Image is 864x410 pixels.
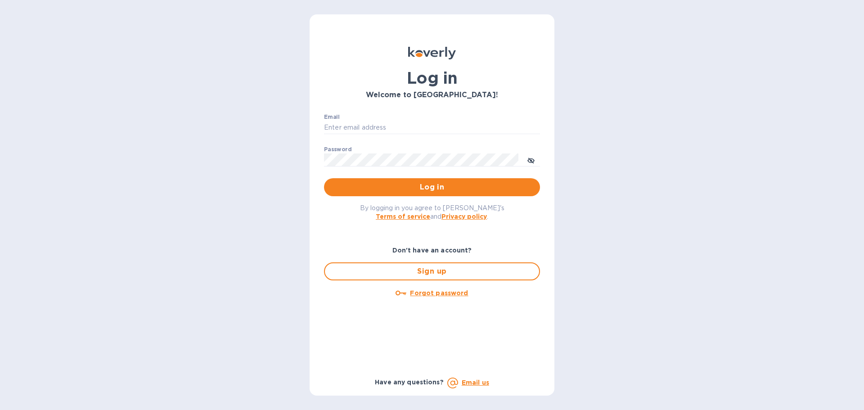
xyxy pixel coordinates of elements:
[324,178,540,196] button: Log in
[324,262,540,280] button: Sign up
[332,266,532,277] span: Sign up
[324,91,540,99] h3: Welcome to [GEOGRAPHIC_DATA]!
[522,151,540,169] button: toggle password visibility
[410,289,468,297] u: Forgot password
[324,147,351,152] label: Password
[392,247,472,254] b: Don't have an account?
[375,378,444,386] b: Have any questions?
[331,182,533,193] span: Log in
[324,114,340,120] label: Email
[462,379,489,386] a: Email us
[441,213,487,220] a: Privacy policy
[324,121,540,135] input: Enter email address
[324,68,540,87] h1: Log in
[360,204,504,220] span: By logging in you agree to [PERSON_NAME]'s and .
[408,47,456,59] img: Koverly
[376,213,430,220] a: Terms of service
